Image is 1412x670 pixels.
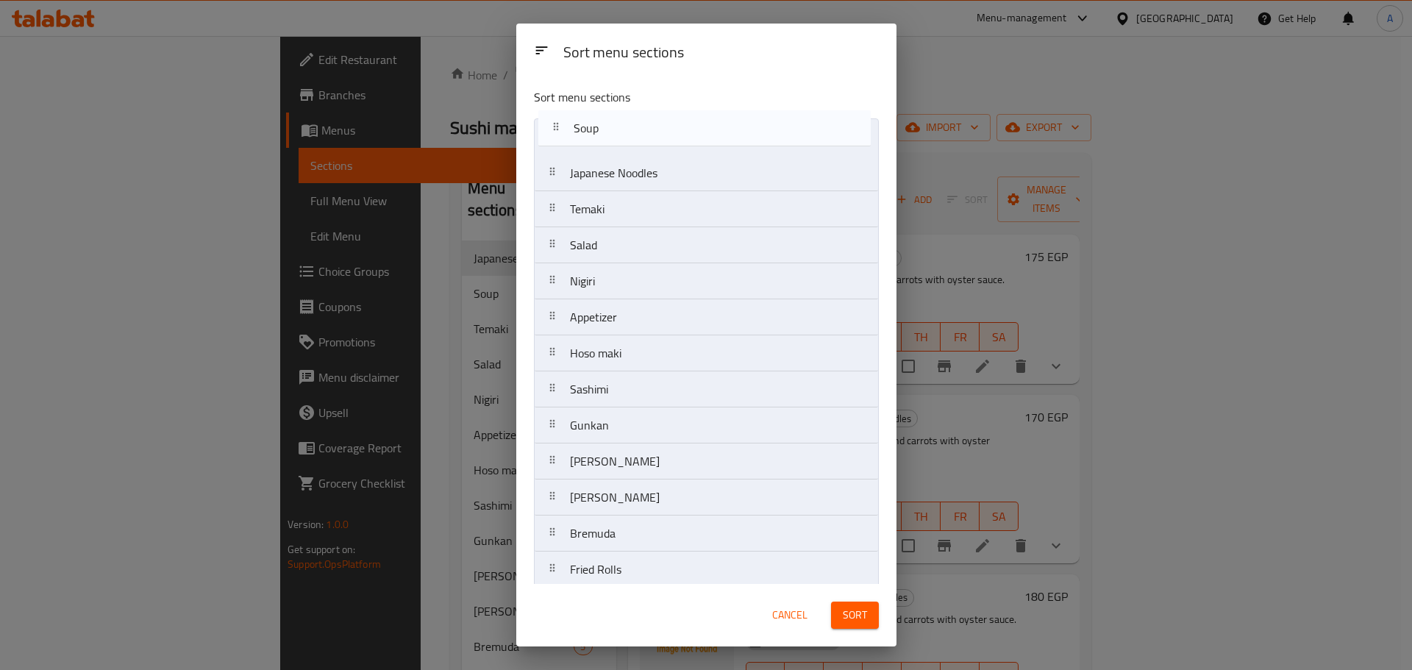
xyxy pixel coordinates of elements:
[766,602,813,629] button: Cancel
[534,88,807,107] p: Sort menu sections
[843,606,867,624] span: Sort
[772,606,807,624] span: Cancel
[831,602,879,629] button: Sort
[557,37,885,70] div: Sort menu sections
